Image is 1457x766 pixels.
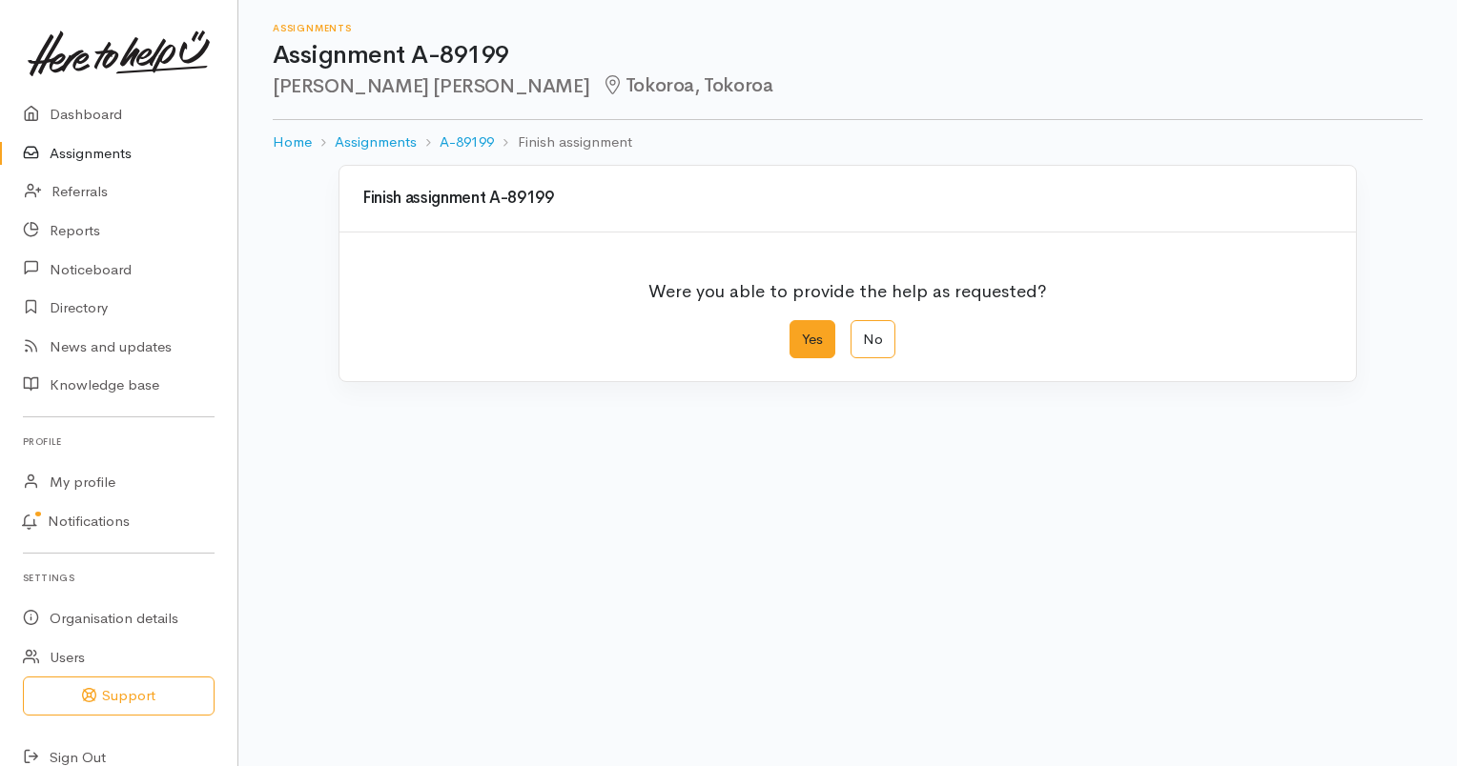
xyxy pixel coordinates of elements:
[273,120,1423,165] nav: breadcrumb
[23,676,215,716] button: Support
[23,565,215,591] h6: Settings
[23,429,215,454] h6: Profile
[601,73,772,97] span: Tokoroa, Tokoroa
[273,42,1423,70] h1: Assignment A-89199
[362,190,1333,208] h3: Finish assignment A-89199
[273,131,312,153] a: Home
[851,320,895,359] label: No
[790,320,835,359] label: Yes
[440,131,494,153] a: A-89199
[273,75,1423,97] h2: [PERSON_NAME] [PERSON_NAME]
[648,267,1047,305] p: Were you able to provide the help as requested?
[273,23,1423,33] h6: Assignments
[335,131,417,153] a: Assignments
[494,131,631,153] li: Finish assignment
